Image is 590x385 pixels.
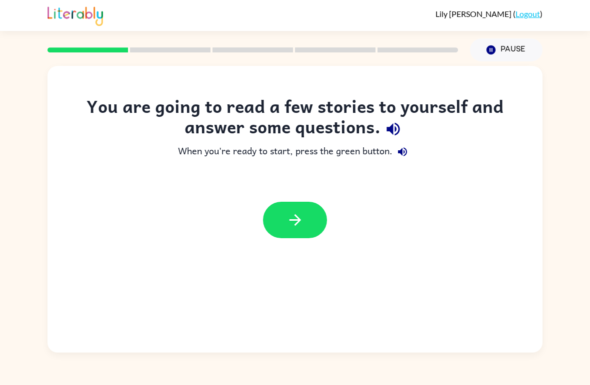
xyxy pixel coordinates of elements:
div: ( ) [435,9,542,18]
a: Logout [515,9,540,18]
div: When you're ready to start, press the green button. [67,142,522,162]
span: Lily [PERSON_NAME] [435,9,513,18]
button: Pause [470,38,542,61]
div: You are going to read a few stories to yourself and answer some questions. [67,96,522,142]
img: Literably [47,4,103,26]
